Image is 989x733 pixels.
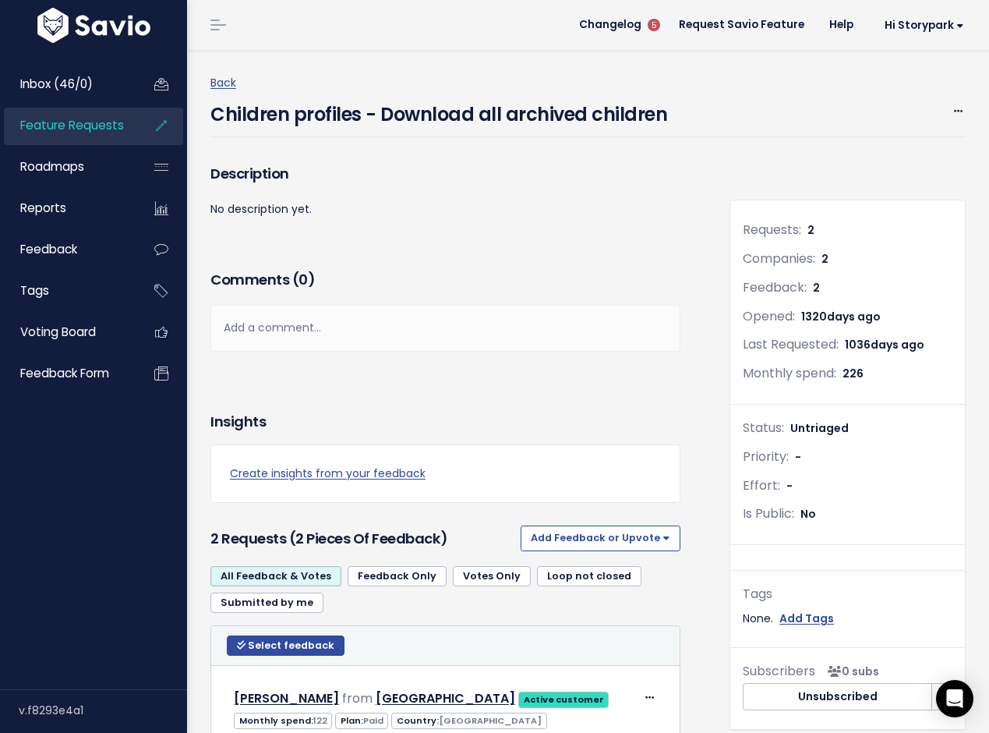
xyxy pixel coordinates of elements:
[20,324,96,340] span: Voting Board
[743,307,795,325] span: Opened:
[20,158,84,175] span: Roadmaps
[20,200,66,216] span: Reports
[348,566,447,586] a: Feedback Only
[4,232,129,267] a: Feedback
[743,278,807,296] span: Feedback:
[210,593,323,613] a: Submitted by me
[20,282,49,299] span: Tags
[34,8,154,43] img: logo-white.9d6f32f41409.svg
[335,713,388,729] span: Plan:
[234,713,332,729] span: Monthly spend:
[795,449,801,465] span: -
[743,221,801,239] span: Requests:
[4,314,129,350] a: Voting Board
[210,411,266,433] h3: Insights
[210,75,236,90] a: Back
[871,337,924,352] span: days ago
[537,566,641,586] a: Loop not closed
[4,66,129,102] a: Inbox (46/0)
[813,280,820,296] span: 2
[4,190,129,226] a: Reports
[439,714,542,727] span: [GEOGRAPHIC_DATA]
[936,680,973,717] div: Open Intercom Messenger
[743,250,815,267] span: Companies:
[453,566,531,586] a: Votes Only
[234,689,339,707] a: [PERSON_NAME]
[210,163,680,185] h3: Description
[210,93,667,129] h4: Children profiles - Download all archived children
[743,505,794,522] span: Is Public:
[743,662,815,680] span: Subscribers
[866,13,977,37] a: Hi Storypark
[20,241,77,257] span: Feedback
[842,366,864,381] span: 226
[210,566,341,586] a: All Feedback & Votes
[227,636,344,656] button: Select feedback
[210,305,680,351] div: Add a comment...
[743,448,789,466] span: Priority:
[743,609,952,629] div: None.
[666,13,817,37] a: Request Savio Feature
[790,420,849,436] span: Untriaged
[4,108,129,143] a: Feature Requests
[743,476,780,494] span: Effort:
[743,683,932,711] button: Unsubscribed
[20,365,109,381] span: Feedback form
[743,419,784,437] span: Status:
[342,689,373,707] span: from
[4,356,129,391] a: Feedback form
[579,19,641,30] span: Changelog
[743,364,836,382] span: Monthly spend:
[827,309,881,324] span: days ago
[19,690,187,731] div: v.f8293e4a1
[779,609,834,629] a: Add Tags
[786,478,793,494] span: -
[885,19,964,31] span: Hi Storypark
[821,664,879,679] span: <p><strong>Subscribers</strong><br><br> No subscribers yet<br> </p>
[363,714,383,727] span: Paid
[801,309,881,324] span: 1320
[524,693,604,706] strong: Active customer
[743,583,952,606] div: Tags
[4,149,129,185] a: Roadmaps
[248,639,334,652] span: Select feedback
[20,117,124,133] span: Feature Requests
[817,13,866,37] a: Help
[391,713,546,729] span: Country:
[807,222,814,238] span: 2
[210,528,514,550] h3: 2 Requests (2 pieces of Feedback)
[298,270,308,289] span: 0
[821,251,828,267] span: 2
[376,689,515,707] a: [GEOGRAPHIC_DATA]
[20,76,93,92] span: Inbox (46/0)
[4,273,129,309] a: Tags
[648,19,660,31] span: 5
[743,335,839,353] span: Last Requested:
[800,506,816,522] span: No
[521,526,680,551] button: Add Feedback or Upvote
[230,464,661,483] a: Create insights from your feedback
[210,269,680,291] h3: Comments ( )
[845,337,924,352] span: 1036
[210,200,680,219] p: No description yet.
[313,714,327,727] span: 122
